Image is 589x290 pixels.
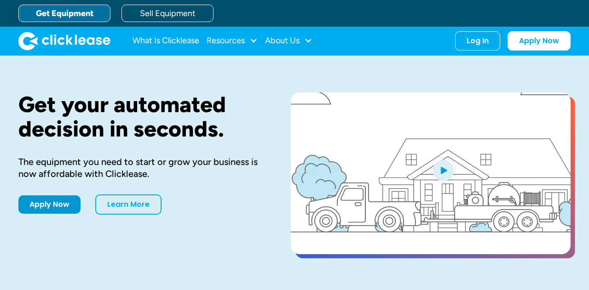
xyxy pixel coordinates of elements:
[431,157,456,183] img: Blue play button logo on a light blue circular background
[121,5,214,22] a: Sell Equipment
[265,32,312,50] div: About Us
[18,32,110,50] a: home
[18,195,81,214] a: Apply Now
[18,156,261,180] div: The equipment you need to start or grow your business is now affordable with Clicklease.
[291,92,571,254] a: open lightbox
[95,194,162,215] a: Learn More
[133,32,199,50] a: What Is Clicklease
[467,36,489,45] div: Log In
[18,92,261,141] h1: Get your automated decision in seconds.
[508,31,571,51] a: Apply Now
[18,5,110,22] a: Get Equipment
[207,32,258,50] div: Resources
[18,32,110,50] img: Clicklease logo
